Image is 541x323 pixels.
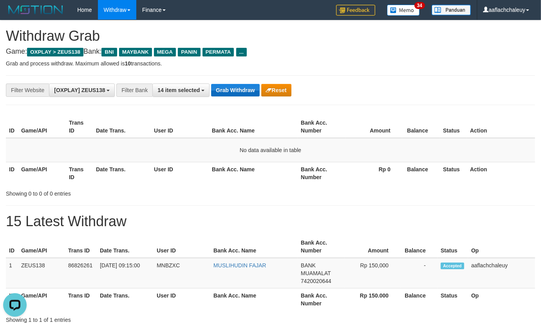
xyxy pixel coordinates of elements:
[345,236,400,258] th: Amount
[97,236,154,258] th: Date Trans.
[438,289,468,311] th: Status
[298,289,345,311] th: Bank Acc. Number
[210,236,298,258] th: Bank Acc. Name
[65,258,97,289] td: 86826261
[18,236,65,258] th: Game/API
[6,187,219,198] div: Showing 0 to 0 of 0 entries
[49,83,115,97] button: [OXPLAY] ZEUS138
[6,214,535,229] h1: 15 Latest Withdraw
[298,116,346,138] th: Bank Acc. Number
[151,162,209,184] th: User ID
[441,263,464,269] span: Accepted
[438,236,468,258] th: Status
[6,48,535,56] h4: Game: Bank:
[400,236,438,258] th: Balance
[414,2,425,9] span: 34
[18,116,66,138] th: Game/API
[6,28,535,44] h1: Withdraw Grab
[27,48,83,56] span: OXPLAY > ZEUS138
[301,262,331,276] span: BANK MUAMALAT
[97,258,154,289] td: [DATE] 09:15:00
[152,83,210,97] button: 14 item selected
[66,162,93,184] th: Trans ID
[400,289,438,311] th: Balance
[301,278,331,284] span: Copy 7420020644 to clipboard
[65,236,97,258] th: Trans ID
[467,116,535,138] th: Action
[65,289,97,311] th: Trans ID
[468,236,535,258] th: Op
[3,3,27,27] button: Open LiveChat chat widget
[402,116,440,138] th: Balance
[119,48,152,56] span: MAYBANK
[6,83,49,97] div: Filter Website
[151,116,209,138] th: User ID
[298,162,346,184] th: Bank Acc. Number
[203,48,234,56] span: PERMATA
[154,258,210,289] td: MNBZXC
[93,116,151,138] th: Date Trans.
[440,116,467,138] th: Status
[6,60,535,67] p: Grab and process withdraw. Maximum allowed is transactions.
[18,289,65,311] th: Game/API
[6,258,18,289] td: 1
[400,258,438,289] td: -
[346,162,402,184] th: Rp 0
[468,289,535,311] th: Op
[467,162,535,184] th: Action
[6,138,535,162] td: No data available in table
[54,87,105,93] span: [OXPLAY] ZEUS138
[97,289,154,311] th: Date Trans.
[210,289,298,311] th: Bank Acc. Name
[101,48,117,56] span: BNI
[402,162,440,184] th: Balance
[116,83,152,97] div: Filter Bank
[209,162,298,184] th: Bank Acc. Name
[214,262,266,269] a: MUSLIHUDIN FAJAR
[154,48,176,56] span: MEGA
[236,48,247,56] span: ...
[6,289,18,311] th: ID
[18,258,65,289] td: ZEUS138
[345,258,400,289] td: Rp 150,000
[6,236,18,258] th: ID
[66,116,93,138] th: Trans ID
[125,60,131,67] strong: 10
[6,4,65,16] img: MOTION_logo.png
[18,162,66,184] th: Game/API
[440,162,467,184] th: Status
[6,116,18,138] th: ID
[432,5,471,15] img: panduan.png
[6,162,18,184] th: ID
[387,5,420,16] img: Button%20Memo.svg
[261,84,291,96] button: Reset
[346,116,402,138] th: Amount
[298,236,345,258] th: Bank Acc. Number
[157,87,200,93] span: 14 item selected
[154,236,210,258] th: User ID
[154,289,210,311] th: User ID
[93,162,151,184] th: Date Trans.
[468,258,535,289] td: aaflachchaleuy
[178,48,200,56] span: PANIN
[345,289,400,311] th: Rp 150.000
[211,84,259,96] button: Grab Withdraw
[209,116,298,138] th: Bank Acc. Name
[336,5,375,16] img: Feedback.jpg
